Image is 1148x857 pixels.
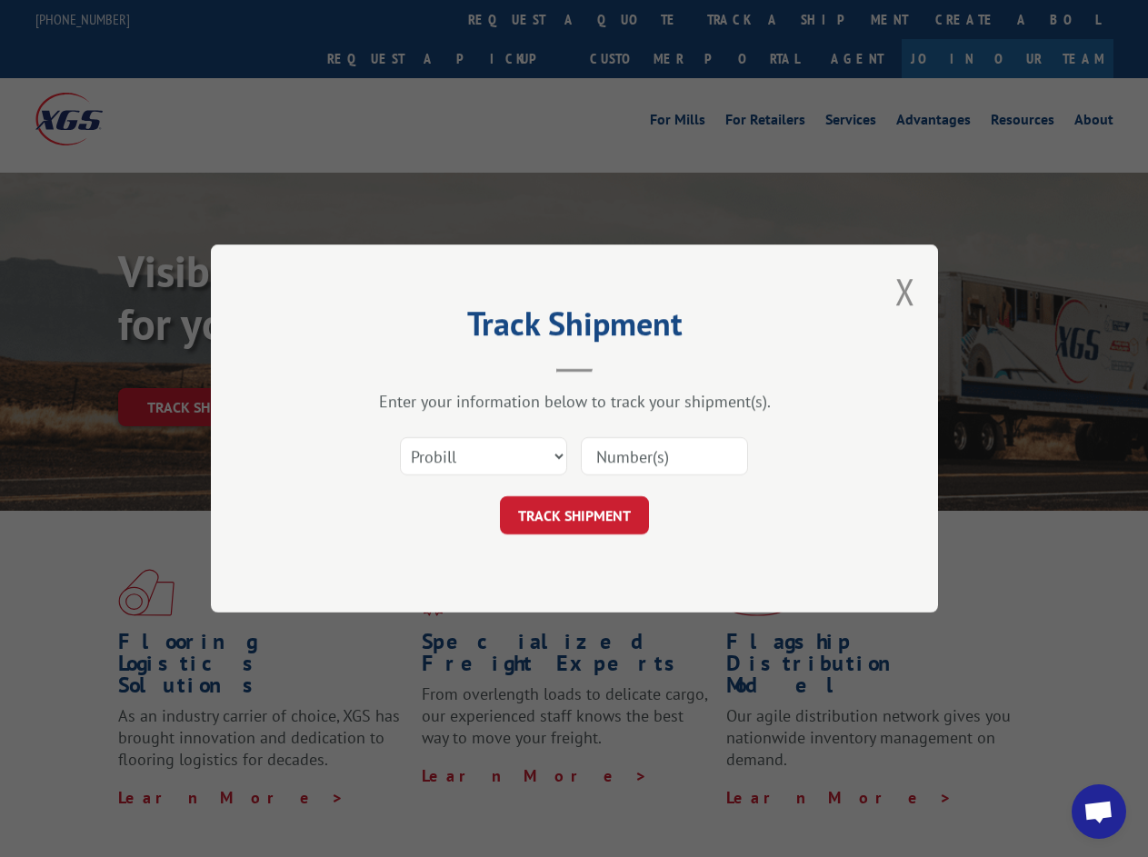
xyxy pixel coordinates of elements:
h2: Track Shipment [302,311,847,345]
button: Close modal [895,267,915,315]
input: Number(s) [581,437,748,475]
div: Enter your information below to track your shipment(s). [302,391,847,412]
button: TRACK SHIPMENT [500,496,649,534]
div: Open chat [1072,784,1126,839]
